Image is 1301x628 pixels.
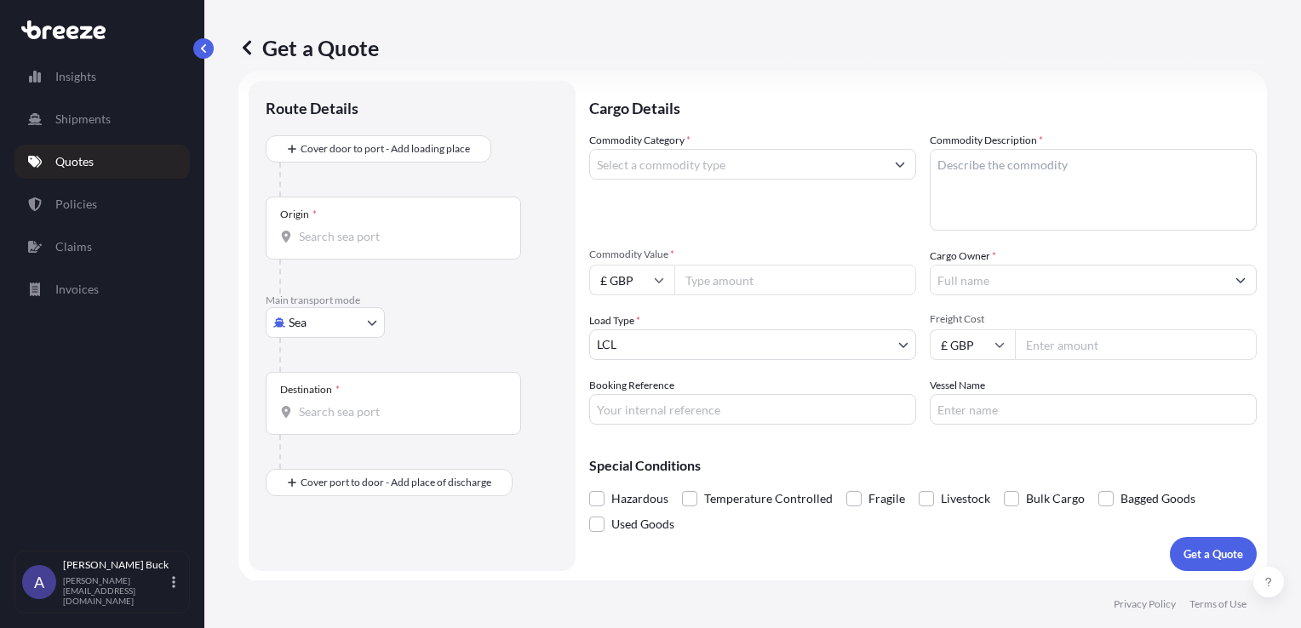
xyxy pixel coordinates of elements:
p: Cargo Details [589,81,1257,132]
a: Terms of Use [1189,597,1247,611]
span: Bulk Cargo [1026,486,1085,511]
input: Type amount [674,265,916,295]
p: Invoices [55,281,99,298]
p: [PERSON_NAME][EMAIL_ADDRESS][DOMAIN_NAME] [63,575,169,606]
span: LCL [597,336,616,353]
input: Select a commodity type [590,149,885,180]
a: Quotes [14,145,190,179]
div: Origin [280,208,317,221]
span: Livestock [941,486,990,511]
p: [PERSON_NAME] Buck [63,558,169,572]
span: Used Goods [611,511,674,537]
span: Sea [289,314,307,331]
button: Cover door to port - Add loading place [266,135,491,163]
button: Show suggestions [885,149,915,180]
a: Privacy Policy [1114,597,1176,611]
div: Destination [280,383,340,397]
p: Claims [55,238,92,255]
span: Commodity Value [589,248,916,261]
button: LCL [589,329,916,360]
p: Insights [55,68,96,85]
label: Cargo Owner [930,248,996,265]
a: Claims [14,230,190,264]
span: Cover port to door - Add place of discharge [301,474,491,491]
button: Select transport [266,307,385,338]
p: Get a Quote [1184,545,1243,562]
span: Freight Cost [930,312,1257,326]
input: Destination [299,403,500,420]
label: Vessel Name [930,377,985,394]
span: Load Type [589,312,640,329]
p: Special Conditions [589,459,1257,472]
span: Fragile [868,486,905,511]
span: Cover door to port - Add loading place [301,140,470,157]
label: Commodity Description [930,132,1043,149]
input: Origin [299,228,500,245]
p: Route Details [266,98,358,118]
span: Temperature Controlled [704,486,833,511]
button: Get a Quote [1170,537,1257,571]
a: Insights [14,60,190,94]
button: Cover port to door - Add place of discharge [266,469,513,496]
p: Shipments [55,111,111,128]
p: Get a Quote [238,34,379,61]
input: Full name [931,265,1225,295]
span: Bagged Goods [1120,486,1195,511]
span: A [34,574,44,591]
input: Enter amount [1015,329,1257,360]
span: Hazardous [611,486,668,511]
input: Enter name [930,394,1257,425]
p: Quotes [55,153,94,170]
input: Your internal reference [589,394,916,425]
a: Policies [14,187,190,221]
label: Commodity Category [589,132,691,149]
p: Policies [55,196,97,213]
p: Main transport mode [266,294,559,307]
a: Invoices [14,272,190,306]
a: Shipments [14,102,190,136]
button: Show suggestions [1225,265,1256,295]
label: Booking Reference [589,377,674,394]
